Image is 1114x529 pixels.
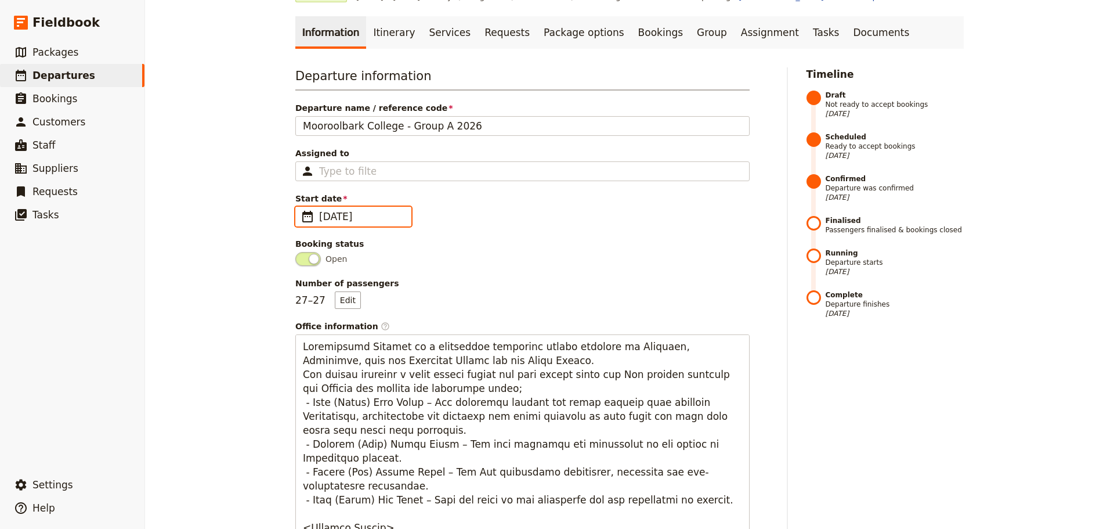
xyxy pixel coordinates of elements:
[295,16,366,49] a: Information
[32,93,77,105] span: Bookings
[319,164,376,178] input: Assigned to
[826,249,964,276] span: Departure starts
[690,16,734,49] a: Group
[826,174,964,202] span: Departure was confirmed
[826,174,964,183] strong: Confirmed
[478,16,537,49] a: Requests
[325,253,347,265] span: Open
[806,67,964,81] h2: Timeline
[826,249,964,258] strong: Running
[826,290,964,318] span: Departure finishes
[826,290,964,300] strong: Complete
[319,210,404,224] span: [DATE]
[32,116,85,128] span: Customers
[366,16,422,49] a: Itinerary
[826,151,964,160] span: [DATE]
[826,132,964,160] span: Ready to accept bookings
[826,132,964,142] strong: Scheduled
[826,216,964,235] span: Passengers finalised & bookings closed
[826,91,964,100] strong: Draft
[32,139,56,151] span: Staff
[826,193,964,202] span: [DATE]
[537,16,631,49] a: Package options
[295,102,750,114] span: Departure name / reference code
[631,16,690,49] a: Bookings
[295,147,750,159] span: Assigned to
[826,216,964,225] strong: Finalised
[381,322,390,331] span: ​
[335,292,361,309] button: Number of passengers27–27
[295,193,750,204] span: Start date
[32,46,78,58] span: Packages
[826,309,964,318] span: [DATE]
[295,321,750,332] span: Office information
[32,163,78,174] span: Suppliers
[32,14,100,31] span: Fieldbook
[806,16,847,49] a: Tasks
[32,479,73,491] span: Settings
[826,267,964,276] span: [DATE]
[32,209,59,221] span: Tasks
[32,186,78,197] span: Requests
[295,116,750,136] input: Departure name / reference code
[846,16,916,49] a: Documents
[295,238,750,250] div: Booking status
[295,292,361,309] p: 27 – 27
[734,16,806,49] a: Assignment
[32,70,95,81] span: Departures
[301,210,314,224] span: ​
[422,16,478,49] a: Services
[295,278,750,289] span: Number of passengers
[32,502,55,514] span: Help
[826,91,964,118] span: Not ready to accept bookings
[826,109,964,118] span: [DATE]
[295,67,750,91] h3: Departure information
